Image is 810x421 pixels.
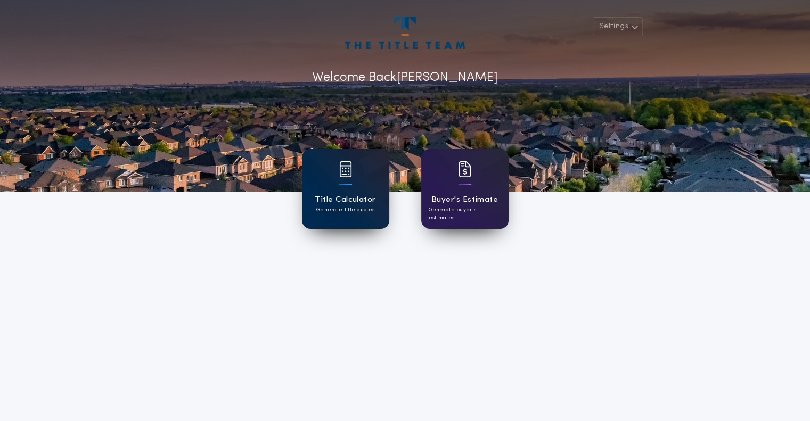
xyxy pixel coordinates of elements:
[302,149,389,229] a: card iconTitle CalculatorGenerate title quotes
[459,161,471,177] img: card icon
[339,161,352,177] img: card icon
[312,68,498,87] p: Welcome Back [PERSON_NAME]
[431,194,498,206] h1: Buyer's Estimate
[316,206,374,214] p: Generate title quotes
[315,194,375,206] h1: Title Calculator
[345,17,464,49] img: account-logo
[421,149,509,229] a: card iconBuyer's EstimateGenerate buyer's estimates
[593,17,643,36] button: Settings
[429,206,501,222] p: Generate buyer's estimates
